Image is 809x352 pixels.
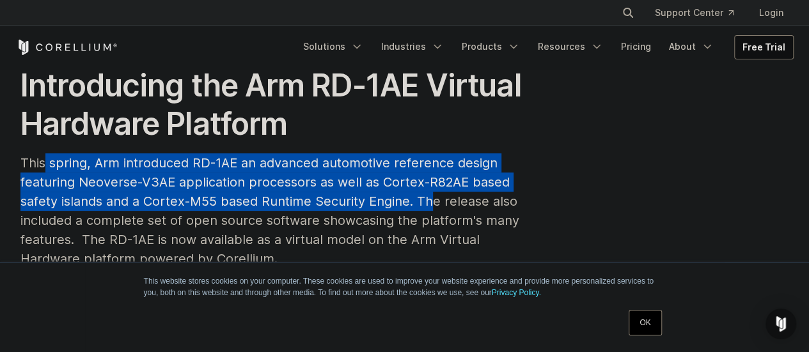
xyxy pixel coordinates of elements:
[749,1,794,24] a: Login
[20,155,519,266] span: This spring, Arm introduced RD-1AE an advanced automotive reference design featuring Neoverse-V3A...
[144,275,666,298] p: This website stores cookies on your computer. These cookies are used to improve your website expe...
[645,1,744,24] a: Support Center
[606,1,794,24] div: Navigation Menu
[295,35,371,58] a: Solutions
[492,288,541,297] a: Privacy Policy.
[735,36,793,59] a: Free Trial
[373,35,452,58] a: Industries
[16,40,118,55] a: Corellium Home
[629,310,661,335] a: OK
[661,35,721,58] a: About
[295,35,794,59] div: Navigation Menu
[530,35,611,58] a: Resources
[766,309,796,339] div: Open Intercom Messenger
[613,35,659,58] a: Pricing
[20,66,521,142] span: Introducing the Arm RD-1AE Virtual Hardware Platform
[617,1,640,24] button: Search
[454,35,528,58] a: Products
